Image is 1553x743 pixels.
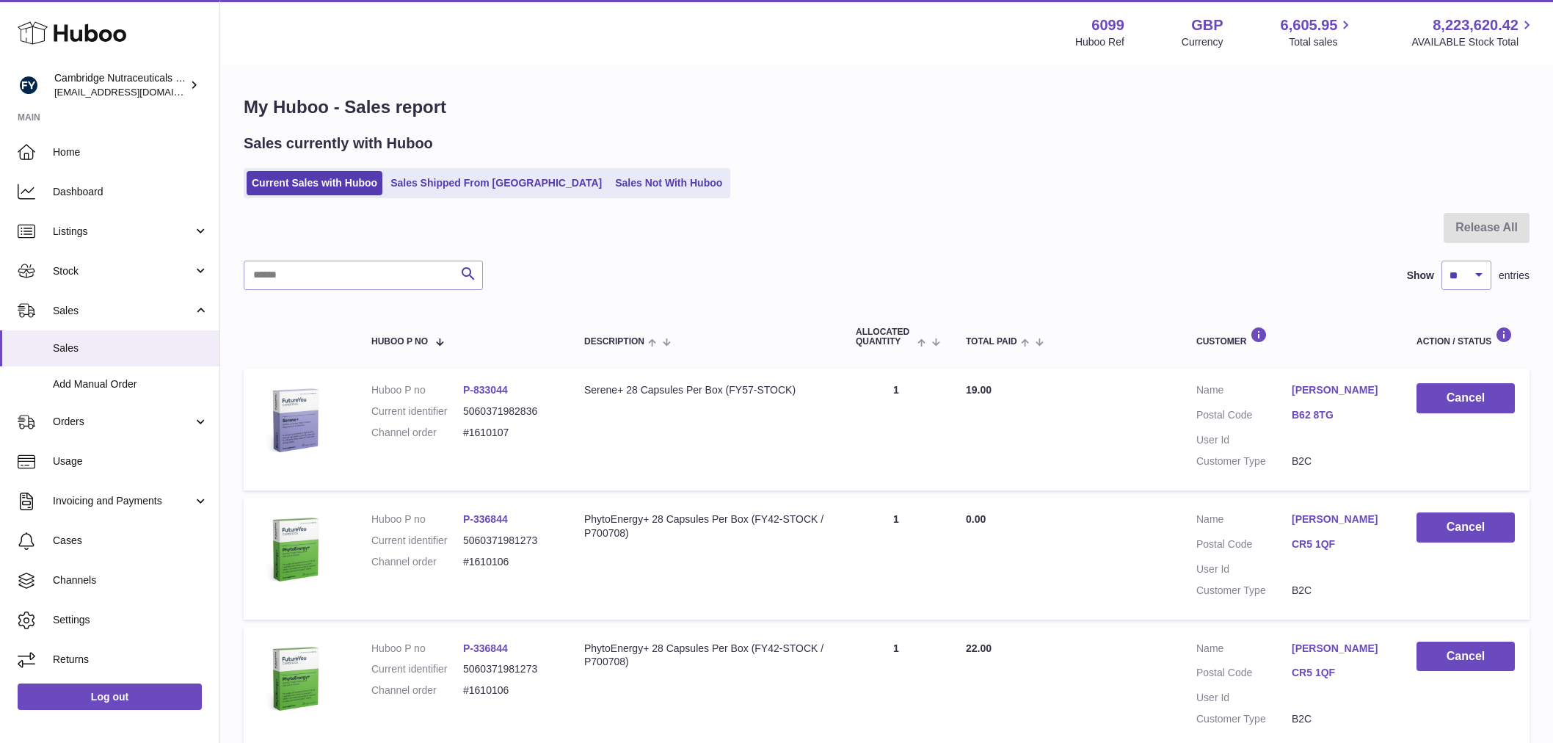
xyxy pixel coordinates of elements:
img: 60991629976507.jpg [258,512,332,586]
button: Cancel [1416,642,1515,672]
dt: Current identifier [371,662,463,676]
dd: B2C [1292,584,1387,598]
span: Sales [53,341,208,355]
a: [PERSON_NAME] [1292,512,1387,526]
a: Log out [18,684,202,710]
div: Cambridge Nutraceuticals Ltd [54,71,186,99]
img: 60991629976507.jpg [258,642,332,715]
span: Usage [53,454,208,468]
a: CR5 1QF [1292,666,1387,680]
dd: 5060371982836 [463,405,555,418]
img: huboo@camnutra.com [18,74,40,96]
dd: B2C [1292,712,1387,726]
span: Settings [53,613,208,627]
span: Home [53,145,208,159]
div: Currency [1182,35,1223,49]
a: P-336844 [463,642,508,654]
div: Serene+ 28 Capsules Per Box (FY57-STOCK) [584,383,826,397]
div: PhytoEnergy+ 28 Capsules Per Box (FY42-STOCK / P700708) [584,512,826,540]
a: 8,223,620.42 AVAILABLE Stock Total [1411,15,1535,49]
span: Channels [53,573,208,587]
strong: GBP [1191,15,1223,35]
div: Huboo Ref [1075,35,1124,49]
span: AVAILABLE Stock Total [1411,35,1535,49]
span: Description [584,337,644,347]
span: Invoicing and Payments [53,494,193,508]
dt: Name [1196,642,1292,659]
div: Action / Status [1416,327,1515,347]
dt: User Id [1196,433,1292,447]
span: Stock [53,264,193,278]
dt: Postal Code [1196,666,1292,684]
a: Current Sales with Huboo [247,171,382,195]
span: Dashboard [53,185,208,199]
dt: Huboo P no [371,512,463,526]
a: Sales Not With Huboo [610,171,727,195]
span: Returns [53,653,208,667]
a: P-336844 [463,513,508,525]
span: Total paid [966,337,1017,347]
dd: #1610106 [463,684,555,697]
strong: 6099 [1091,15,1124,35]
a: [PERSON_NAME] [1292,383,1387,397]
dt: Channel order [371,555,463,569]
span: Total sales [1289,35,1354,49]
span: 19.00 [966,384,992,396]
dt: Name [1196,383,1292,401]
dt: Customer Type [1196,712,1292,726]
span: 8,223,620.42 [1433,15,1519,35]
dt: User Id [1196,562,1292,576]
span: Cases [53,534,208,548]
td: 1 [841,369,951,490]
dt: Channel order [371,684,463,697]
a: B62 8TG [1292,408,1387,422]
dt: Channel order [371,426,463,440]
dd: #1610107 [463,426,555,440]
dd: 5060371981273 [463,662,555,676]
dt: User Id [1196,691,1292,705]
a: P-833044 [463,384,508,396]
span: Sales [53,304,193,318]
span: Listings [53,225,193,239]
a: Sales Shipped From [GEOGRAPHIC_DATA] [385,171,607,195]
td: 1 [841,498,951,620]
div: Customer [1196,327,1387,347]
dt: Postal Code [1196,408,1292,426]
img: 60991720007016.jpg [258,383,332,457]
span: 6,605.95 [1281,15,1338,35]
dd: B2C [1292,454,1387,468]
span: Add Manual Order [53,377,208,391]
div: PhytoEnergy+ 28 Capsules Per Box (FY42-STOCK / P700708) [584,642,826,670]
a: CR5 1QF [1292,537,1387,551]
button: Cancel [1416,383,1515,413]
dt: Customer Type [1196,454,1292,468]
h2: Sales currently with Huboo [244,134,433,153]
label: Show [1407,269,1434,283]
a: [PERSON_NAME] [1292,642,1387,656]
h1: My Huboo - Sales report [244,95,1530,119]
dt: Name [1196,512,1292,530]
dt: Customer Type [1196,584,1292,598]
dt: Postal Code [1196,537,1292,555]
span: Huboo P no [371,337,428,347]
dt: Huboo P no [371,383,463,397]
dd: #1610106 [463,555,555,569]
span: 22.00 [966,642,992,654]
a: 6,605.95 Total sales [1281,15,1355,49]
span: 0.00 [966,513,986,525]
span: [EMAIL_ADDRESS][DOMAIN_NAME] [54,86,216,98]
dt: Huboo P no [371,642,463,656]
span: Orders [53,415,193,429]
dt: Current identifier [371,405,463,418]
span: entries [1499,269,1530,283]
dd: 5060371981273 [463,534,555,548]
span: ALLOCATED Quantity [856,327,914,347]
button: Cancel [1416,512,1515,543]
dt: Current identifier [371,534,463,548]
